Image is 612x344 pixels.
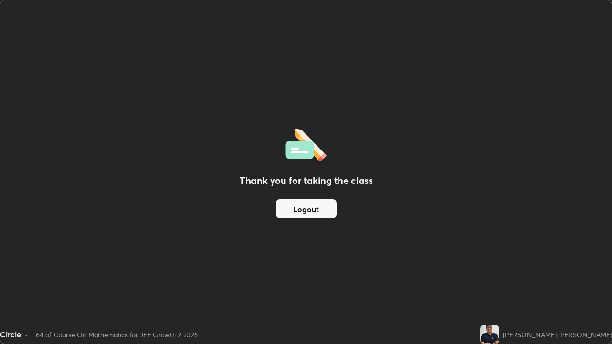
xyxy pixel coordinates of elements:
[276,199,337,218] button: Logout
[32,330,198,340] div: L64 of Course On Mathematics for JEE Growth 2 2026
[285,126,327,162] img: offlineFeedback.1438e8b3.svg
[240,173,373,188] h2: Thank you for taking the class
[480,325,499,344] img: 1bd69877dafd4480bd87b8e1d71fc0d6.jpg
[503,330,612,340] div: [PERSON_NAME] [PERSON_NAME]
[25,330,28,340] div: •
